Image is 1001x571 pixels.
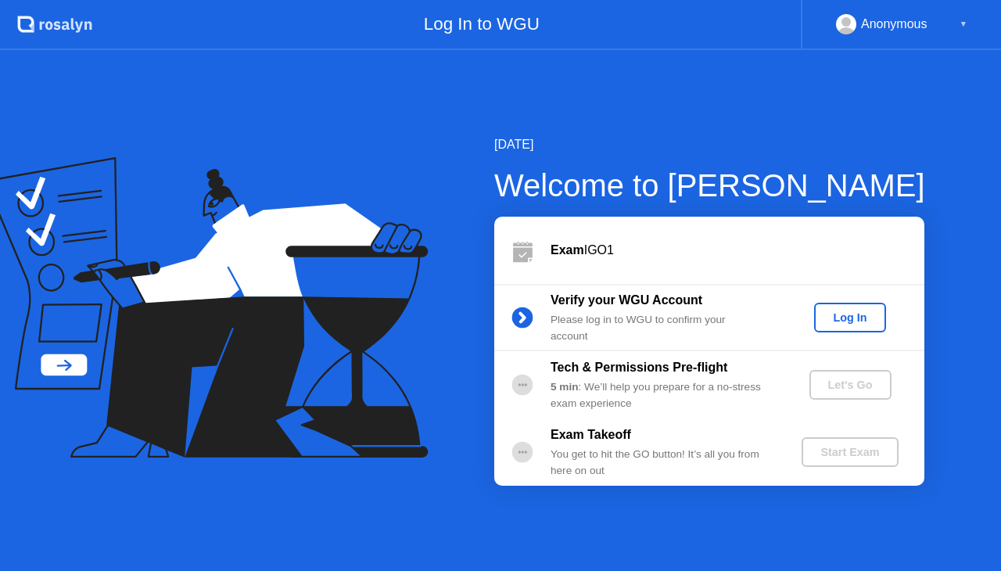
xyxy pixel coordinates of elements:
[551,312,776,344] div: Please log in to WGU to confirm your account
[551,428,631,441] b: Exam Takeoff
[820,311,879,324] div: Log In
[808,446,892,458] div: Start Exam
[551,361,727,374] b: Tech & Permissions Pre-flight
[861,14,927,34] div: Anonymous
[551,293,702,307] b: Verify your WGU Account
[551,447,776,479] div: You get to hit the GO button! It’s all you from here on out
[809,370,892,400] button: Let's Go
[494,162,925,209] div: Welcome to [PERSON_NAME]
[960,14,967,34] div: ▼
[551,241,924,260] div: IGO1
[802,437,898,467] button: Start Exam
[494,135,925,154] div: [DATE]
[551,381,579,393] b: 5 min
[551,379,776,411] div: : We’ll help you prepare for a no-stress exam experience
[551,243,584,257] b: Exam
[816,379,885,391] div: Let's Go
[814,303,885,332] button: Log In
